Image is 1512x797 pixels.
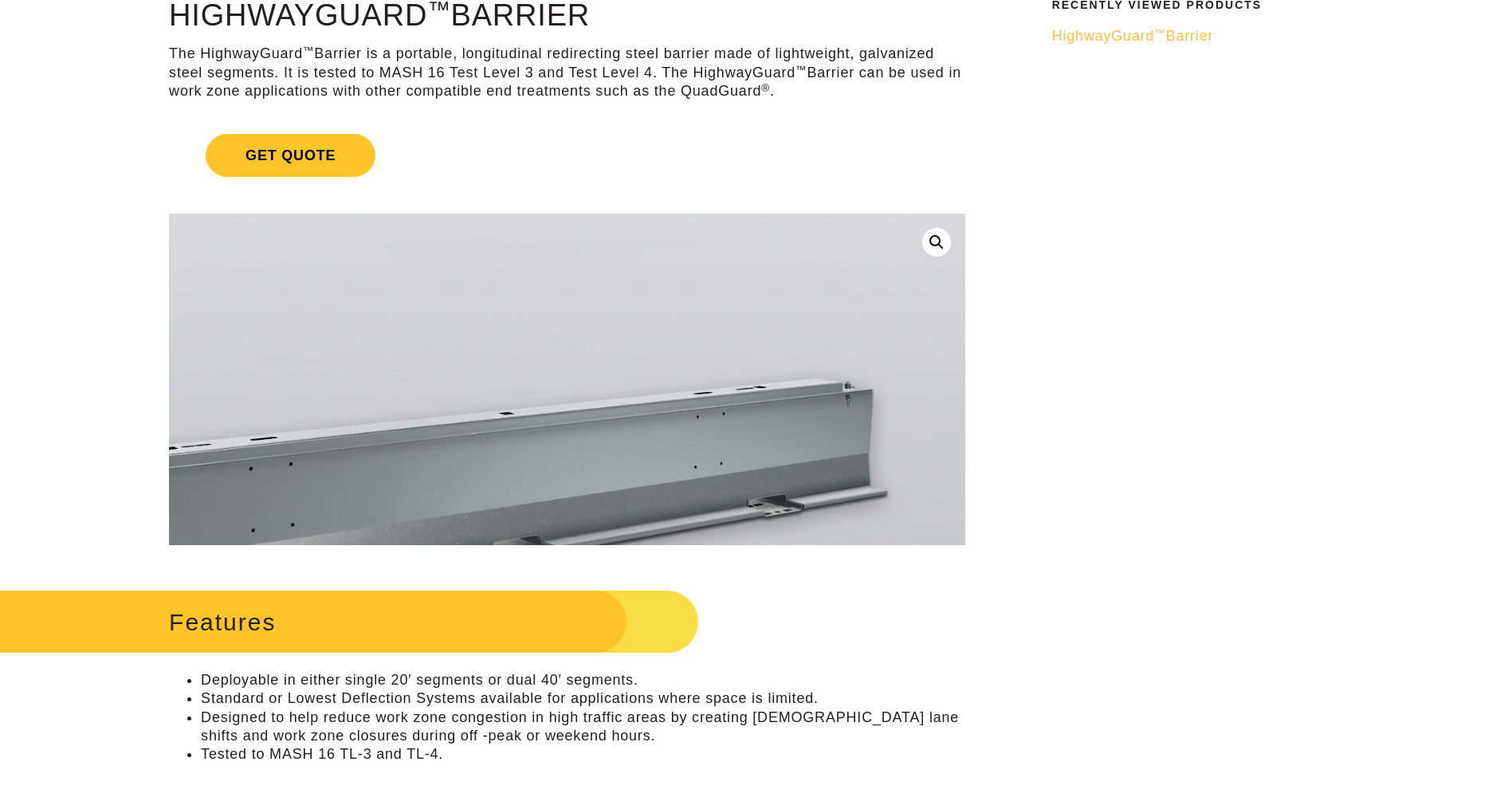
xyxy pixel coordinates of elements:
li: Standard or Lowest Deflection Systems available for applications where space is limited. [201,689,965,708]
li: Tested to MASH 16 TL-3 and TL-4. [201,745,965,764]
a: HighwayGuard™Barrier [1052,27,1374,45]
sup: ® [761,82,770,94]
li: Designed to help reduce work zone congestion in high traffic areas by creating [DEMOGRAPHIC_DATA]... [201,709,965,746]
a: Get Quote [169,115,965,196]
sup: ™ [303,45,314,57]
li: Deployable in either single 20′ segments or dual 40′ segments. [201,671,965,689]
sup: ™ [1154,27,1165,39]
sup: ™ [795,64,807,76]
p: The HighwayGuard Barrier is a portable, longitudinal redirecting steel barrier made of lightweigh... [169,45,965,100]
span: HighwayGuard Barrier [1052,28,1214,44]
span: Get Quote [206,134,375,177]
